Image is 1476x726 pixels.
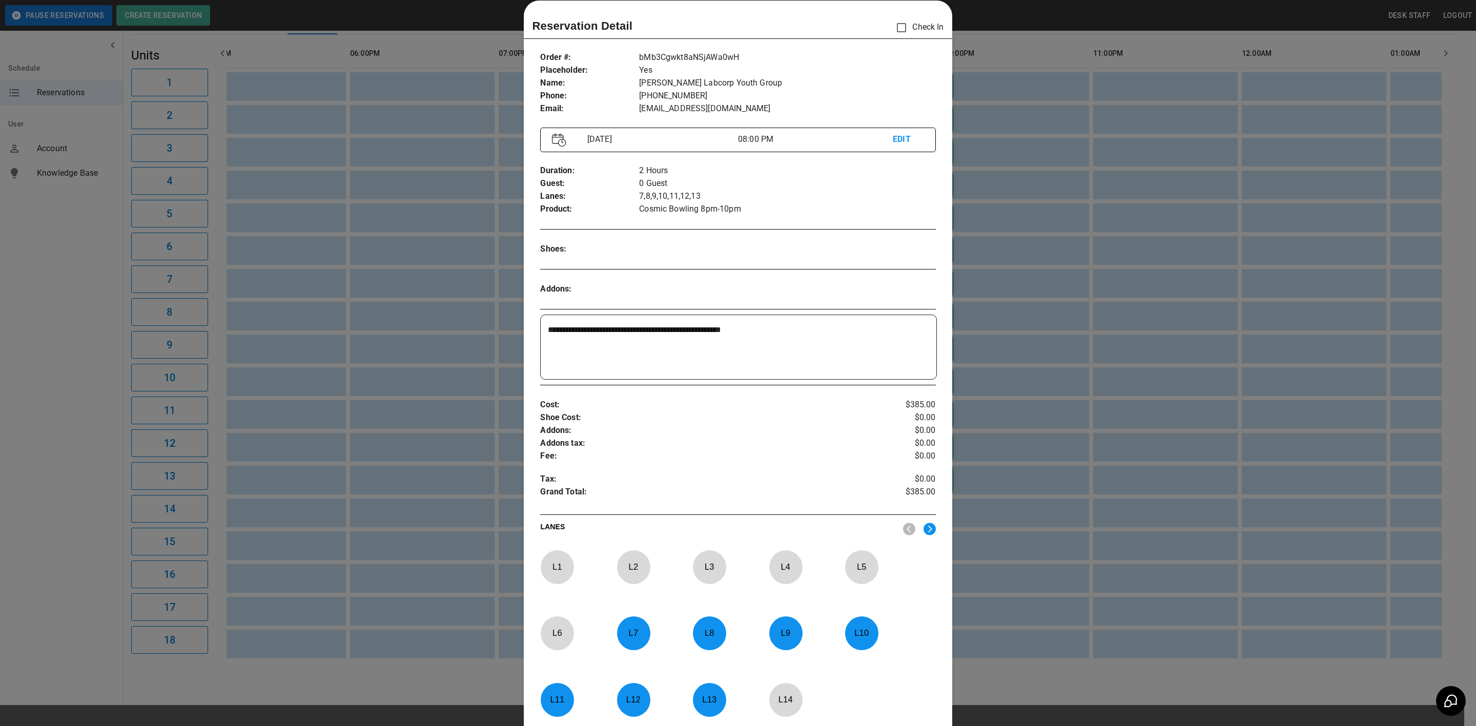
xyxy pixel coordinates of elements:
p: Shoes : [540,243,639,256]
p: Placeholder : [540,64,639,77]
p: Reservation Detail [532,17,632,34]
p: bMb3Cgwkt8aNSjAWa0wH [639,51,935,64]
p: Phone : [540,90,639,102]
p: Addons : [540,424,870,437]
p: Grand Total : [540,486,870,501]
p: L 4 [769,555,803,579]
p: $0.00 [870,437,936,450]
p: [PERSON_NAME] Labcorp Youth Group [639,77,935,90]
p: $385.00 [870,486,936,501]
p: $0.00 [870,411,936,424]
p: Shoe Cost : [540,411,870,424]
p: 2 Hours [639,164,935,177]
p: Lanes : [540,190,639,203]
p: L 13 [692,688,726,712]
p: L 6 [540,621,574,645]
p: $0.00 [870,424,936,437]
p: Fee : [540,450,870,463]
p: Cost : [540,399,870,411]
img: nav_left.svg [903,523,915,535]
img: right.svg [924,523,936,535]
p: EDIT [893,133,924,146]
p: Product : [540,203,639,216]
p: [EMAIL_ADDRESS][DOMAIN_NAME] [639,102,935,115]
p: [PHONE_NUMBER] [639,90,935,102]
p: L 2 [617,555,650,579]
p: L 12 [617,688,650,712]
p: Duration : [540,164,639,177]
p: L 1 [540,555,574,579]
p: 7,8,9,10,11,12,13 [639,190,935,203]
p: Addons : [540,283,639,296]
p: L 3 [692,555,726,579]
p: $385.00 [870,399,936,411]
p: 0 Guest [639,177,935,190]
p: Yes [639,64,935,77]
p: Name : [540,77,639,90]
p: 08:00 PM [738,133,893,146]
p: Order # : [540,51,639,64]
p: L 7 [617,621,650,645]
p: $0.00 [870,473,936,486]
p: LANES [540,522,894,536]
p: Addons tax : [540,437,870,450]
p: Email : [540,102,639,115]
img: Vector [552,133,566,147]
p: Cosmic Bowling 8pm-10pm [639,203,935,216]
p: L 10 [845,621,878,645]
p: $0.00 [870,450,936,463]
p: L 11 [540,688,574,712]
p: L 5 [845,555,878,579]
p: L 9 [769,621,803,645]
p: Check In [891,17,944,38]
p: Guest : [540,177,639,190]
p: [DATE] [583,133,738,146]
p: L 8 [692,621,726,645]
p: Tax : [540,473,870,486]
p: L 14 [769,688,803,712]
